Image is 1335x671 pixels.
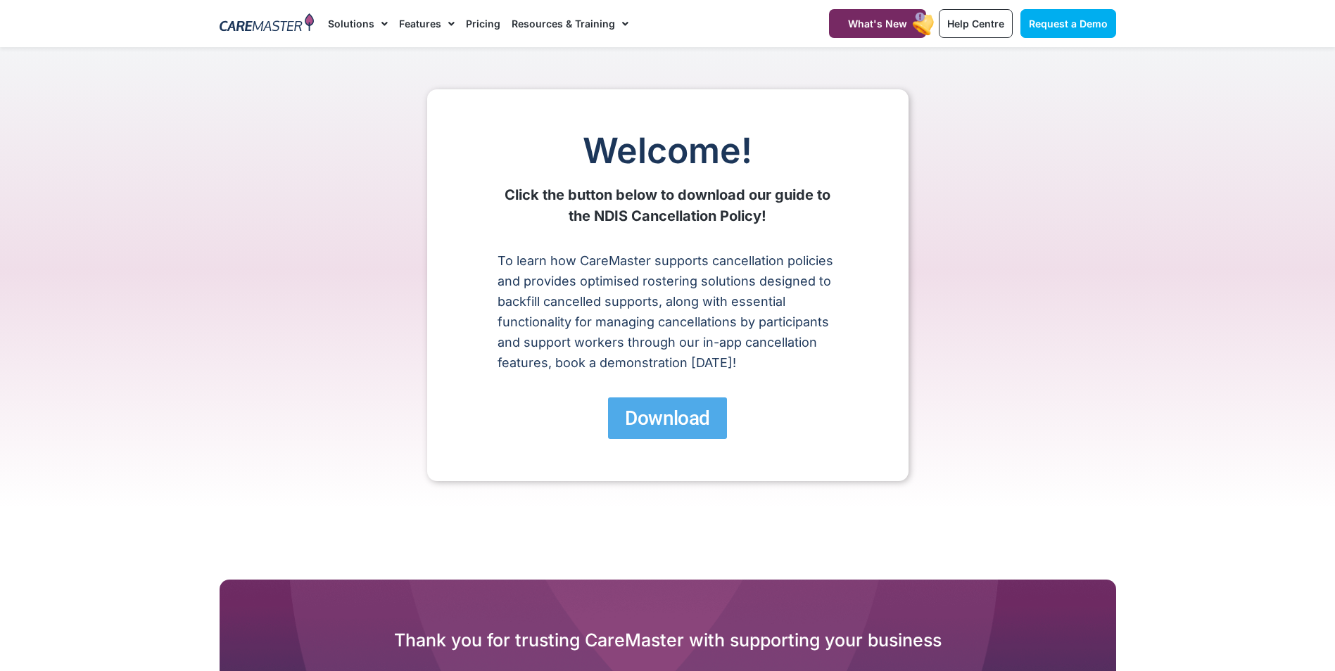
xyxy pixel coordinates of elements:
strong: Click the button below to download our guide to the NDIS Cancellation Policy! [505,186,830,224]
p: To learn how CareMaster supports cancellation policies and provides optimised rostering solutions... [498,250,838,373]
a: Request a Demo [1020,9,1116,38]
h1: Welcome! [498,132,838,170]
span: Request a Demo [1029,18,1108,30]
h2: Thank you for trusting CareMaster with supporting your business [220,629,1116,651]
span: What's New [848,18,907,30]
a: Help Centre [939,9,1013,38]
span: Help Centre [947,18,1004,30]
span: Download [625,406,709,430]
img: CareMaster Logo [220,13,315,34]
a: Download [608,397,726,439]
a: What's New [829,9,926,38]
